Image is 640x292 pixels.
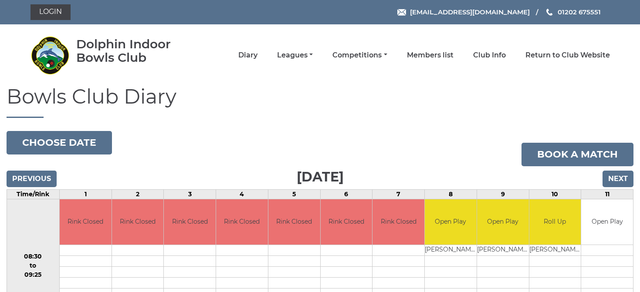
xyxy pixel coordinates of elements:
[30,4,71,20] a: Login
[525,50,610,60] a: Return to Club Website
[372,199,424,245] td: Rink Closed
[529,199,581,245] td: Roll Up
[7,131,112,154] button: Choose date
[277,50,313,60] a: Leagues
[7,171,57,187] input: Previous
[545,7,601,17] a: Phone us 01202 675551
[410,8,530,16] span: [EMAIL_ADDRESS][DOMAIN_NAME]
[477,199,529,245] td: Open Play
[320,189,372,199] td: 6
[425,199,477,245] td: Open Play
[268,199,320,245] td: Rink Closed
[76,37,196,64] div: Dolphin Indoor Bowls Club
[558,8,601,16] span: 01202 675551
[238,50,257,60] a: Diary
[473,50,506,60] a: Club Info
[397,7,530,17] a: Email [EMAIL_ADDRESS][DOMAIN_NAME]
[581,189,633,199] td: 11
[216,189,268,199] td: 4
[397,9,406,16] img: Email
[529,189,581,199] td: 10
[372,189,425,199] td: 7
[7,86,633,118] h1: Bowls Club Diary
[529,245,581,256] td: [PERSON_NAME]
[407,50,454,60] a: Members list
[581,199,633,245] td: Open Play
[112,189,164,199] td: 2
[425,245,477,256] td: [PERSON_NAME]
[321,199,372,245] td: Rink Closed
[477,245,529,256] td: [PERSON_NAME]
[30,36,70,75] img: Dolphin Indoor Bowls Club
[112,199,164,245] td: Rink Closed
[59,189,112,199] td: 1
[164,199,216,245] td: Rink Closed
[425,189,477,199] td: 8
[7,189,60,199] td: Time/Rink
[332,50,387,60] a: Competitions
[216,199,268,245] td: Rink Closed
[603,171,633,187] input: Next
[268,189,320,199] td: 5
[521,143,633,166] a: Book a match
[164,189,216,199] td: 3
[546,9,552,16] img: Phone us
[477,189,529,199] td: 9
[60,199,112,245] td: Rink Closed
